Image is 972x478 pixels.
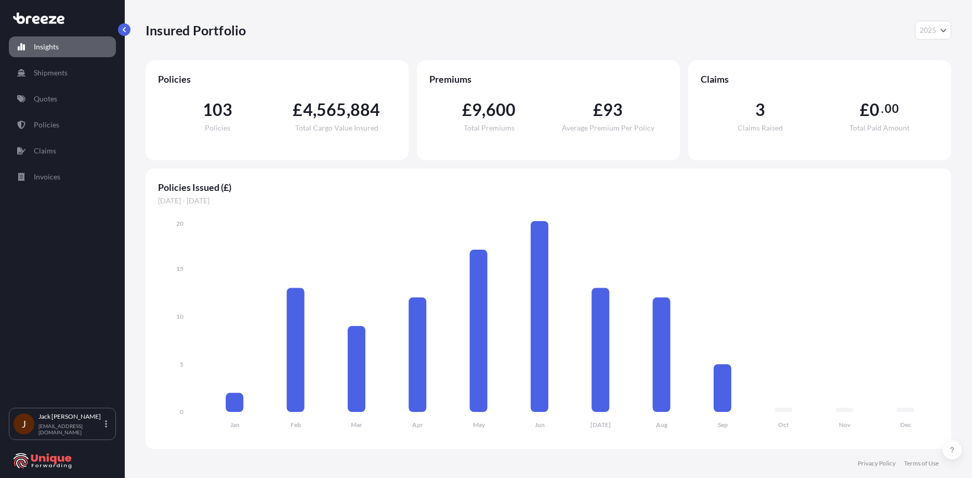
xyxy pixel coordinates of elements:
[22,419,26,429] span: J
[9,140,116,161] a: Claims
[839,421,851,429] tspan: Nov
[9,62,116,83] a: Shipments
[34,120,59,130] p: Policies
[701,73,939,85] span: Claims
[158,73,396,85] span: Policies
[755,101,765,118] span: 3
[904,459,939,468] a: Terms of Use
[881,105,884,113] span: .
[34,94,57,104] p: Quotes
[350,101,380,118] span: 884
[429,73,667,85] span: Premiums
[176,313,183,320] tspan: 10
[656,421,668,429] tspan: Aug
[9,166,116,187] a: Invoices
[205,124,230,132] span: Policies
[593,101,603,118] span: £
[203,101,233,118] span: 103
[158,196,939,206] span: [DATE] - [DATE]
[870,101,879,118] span: 0
[176,265,183,273] tspan: 15
[34,146,56,156] p: Claims
[849,124,910,132] span: Total Paid Amount
[885,105,898,113] span: 00
[718,421,728,429] tspan: Sep
[590,421,611,429] tspan: [DATE]
[473,421,485,429] tspan: May
[858,459,896,468] a: Privacy Policy
[9,36,116,57] a: Insights
[900,421,911,429] tspan: Dec
[915,21,951,40] button: Year Selector
[9,114,116,135] a: Policies
[158,181,939,193] span: Policies Issued (£)
[486,101,516,118] span: 600
[482,101,485,118] span: ,
[13,453,73,469] img: organization-logo
[347,101,350,118] span: ,
[412,421,423,429] tspan: Apr
[464,124,515,132] span: Total Premiums
[313,101,317,118] span: ,
[535,421,545,429] tspan: Jun
[146,22,246,38] p: Insured Portfolio
[291,421,301,429] tspan: Feb
[293,101,303,118] span: £
[351,421,362,429] tspan: Mar
[34,42,59,52] p: Insights
[303,101,313,118] span: 4
[778,421,789,429] tspan: Oct
[180,408,183,416] tspan: 0
[180,360,183,368] tspan: 5
[472,101,482,118] span: 9
[738,124,783,132] span: Claims Raised
[38,412,103,421] p: Jack [PERSON_NAME]
[860,101,870,118] span: £
[562,124,654,132] span: Average Premium Per Policy
[34,172,60,182] p: Invoices
[295,124,378,132] span: Total Cargo Value Insured
[38,423,103,435] p: [EMAIL_ADDRESS][DOMAIN_NAME]
[230,421,240,429] tspan: Jan
[9,88,116,109] a: Quotes
[603,101,623,118] span: 93
[462,101,472,118] span: £
[920,25,936,35] span: 2025
[317,101,347,118] span: 565
[176,219,183,227] tspan: 20
[34,68,68,78] p: Shipments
